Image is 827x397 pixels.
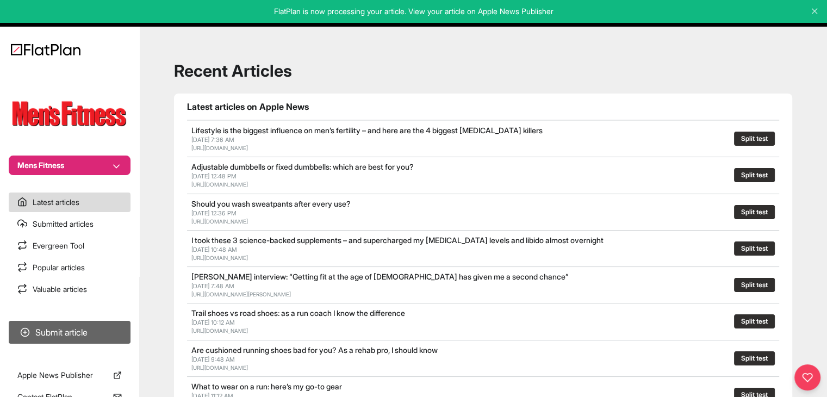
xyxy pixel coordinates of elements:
a: [URL][DOMAIN_NAME] [191,218,248,225]
a: What to wear on a run: here’s my go-to gear [191,382,342,391]
a: Are cushioned running shoes bad for you? As a rehab pro, I should know [191,345,438,355]
a: [URL][DOMAIN_NAME] [191,145,248,151]
span: [DATE] 10:48 AM [191,246,237,253]
a: Popular articles [9,258,130,277]
a: I took these 3 science-backed supplements – and supercharged my [MEDICAL_DATA] levels and libido ... [191,235,604,245]
button: Split test [734,205,775,219]
a: Trail shoes vs road shoes: as a run coach I know the difference [191,308,405,318]
a: [URL][DOMAIN_NAME] [191,327,248,334]
a: [URL][DOMAIN_NAME][PERSON_NAME] [191,291,291,297]
a: [URL][DOMAIN_NAME] [191,255,248,261]
a: Lifestyle is the biggest influence on men’s fertility – and here are the 4 biggest [MEDICAL_DATA]... [191,126,543,135]
span: [DATE] 12:36 PM [191,209,237,217]
a: [PERSON_NAME] interview: “Getting fit at the age of [DEMOGRAPHIC_DATA] has given me a second chance” [191,272,568,281]
p: FlatPlan is now processing your article. View your article on Apple News Publisher [8,6,819,17]
button: Split test [734,241,775,256]
button: Split test [734,132,775,146]
button: Split test [734,168,775,182]
span: [DATE] 10:12 AM [191,319,235,326]
a: [URL][DOMAIN_NAME] [191,364,248,371]
a: [URL][DOMAIN_NAME] [191,181,248,188]
a: Should you wash sweatpants after every use? [191,199,351,208]
span: [DATE] 12:48 PM [191,172,237,180]
span: [DATE] 7:48 AM [191,282,234,290]
a: Valuable articles [9,280,130,299]
span: [DATE] 9:48 AM [191,356,235,363]
span: [DATE] 7:36 AM [191,136,234,144]
h1: Recent Articles [174,61,792,80]
button: Mens Fitness [9,156,130,175]
a: Submitted articles [9,214,130,234]
a: Latest articles [9,193,130,212]
img: Logo [11,44,80,55]
a: Apple News Publisher [9,365,130,385]
button: Split test [734,351,775,365]
a: Adjustable dumbbells or fixed dumbbells: which are best for you? [191,162,414,171]
img: Publication Logo [9,96,130,134]
button: Split test [734,314,775,328]
h1: Latest articles on Apple News [187,100,779,113]
a: Evergreen Tool [9,236,130,256]
button: Split test [734,278,775,292]
button: Submit article [9,321,130,344]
